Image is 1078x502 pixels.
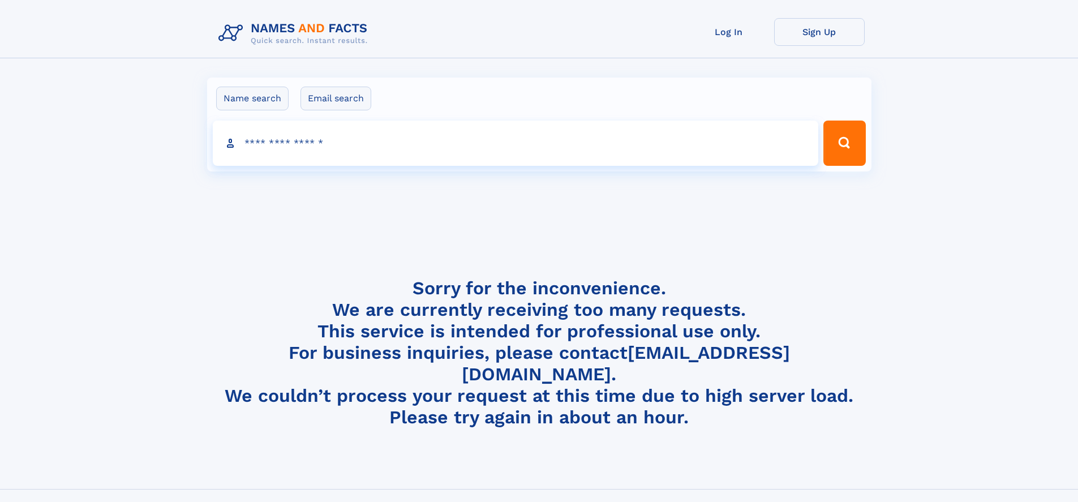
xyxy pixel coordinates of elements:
[216,87,289,110] label: Name search
[684,18,774,46] a: Log In
[214,277,865,428] h4: Sorry for the inconvenience. We are currently receiving too many requests. This service is intend...
[214,18,377,49] img: Logo Names and Facts
[823,121,865,166] button: Search Button
[300,87,371,110] label: Email search
[462,342,790,385] a: [EMAIL_ADDRESS][DOMAIN_NAME]
[213,121,819,166] input: search input
[774,18,865,46] a: Sign Up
